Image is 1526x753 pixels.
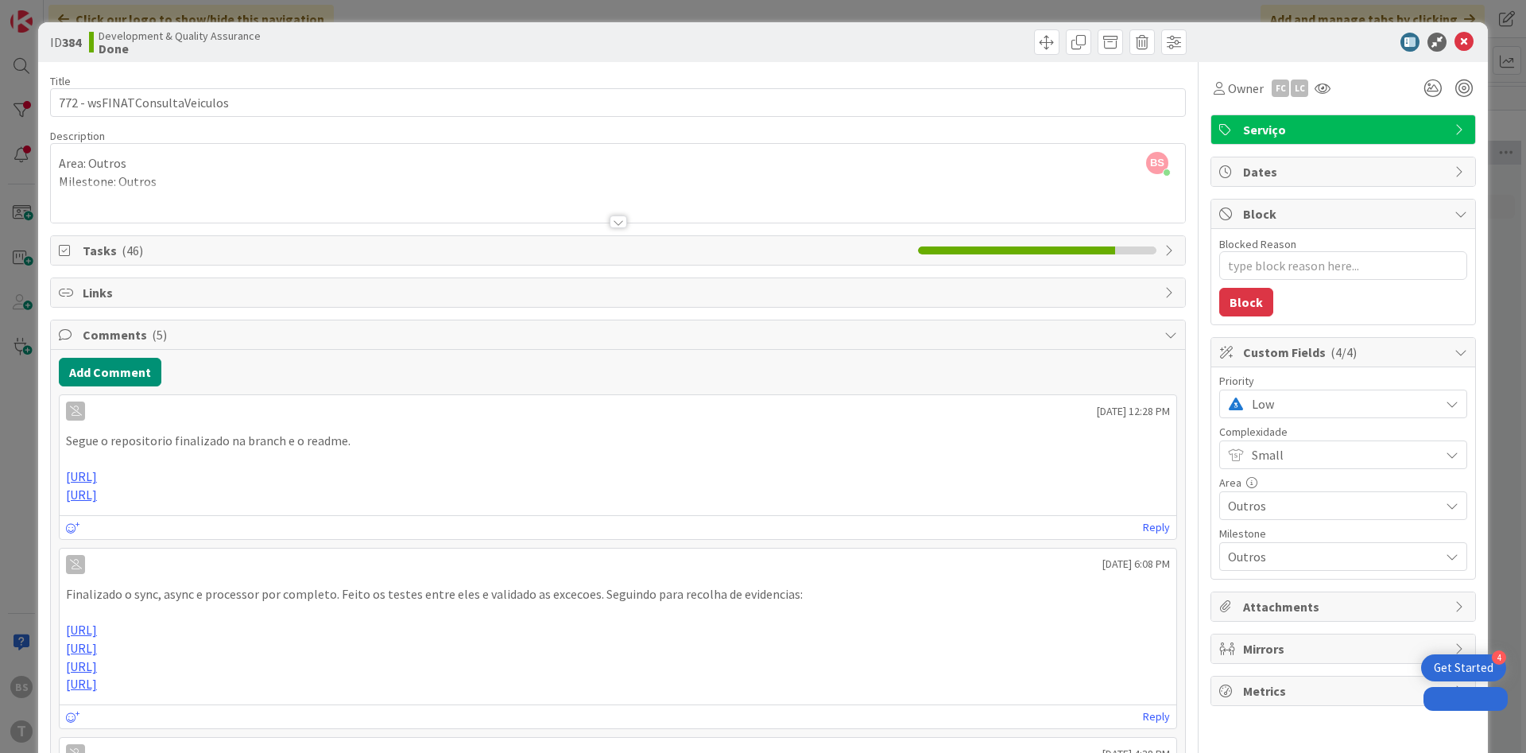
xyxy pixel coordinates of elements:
p: Segue o repositorio finalizado na branch e o readme. [66,432,1170,450]
a: Reply [1143,707,1170,727]
span: ( 4/4 ) [1330,344,1357,360]
span: Attachments [1243,597,1447,616]
a: [URL] [66,468,97,484]
p: Milestone: Outros [59,173,1177,191]
span: Small [1252,444,1431,466]
p: Finalizado o sync, async e processor por completo. Feito os testes entre eles e validado as excec... [66,585,1170,604]
span: Serviço [1243,120,1447,139]
span: Mirrors [1243,639,1447,658]
p: Area: Outros [59,154,1177,173]
span: Custom Fields [1243,343,1447,362]
span: [DATE] 12:28 PM [1097,403,1170,420]
span: ( 5 ) [152,327,167,343]
span: Tasks [83,241,910,260]
input: type card name here... [50,88,1186,117]
a: [URL] [66,658,97,674]
span: Development & Quality Assurance [99,29,261,42]
span: Comments [83,325,1156,344]
span: Owner [1228,79,1264,98]
b: 384 [62,34,81,50]
div: 4 [1492,650,1506,665]
a: [URL] [66,676,97,692]
span: [DATE] 6:08 PM [1102,556,1170,573]
span: Description [50,129,105,143]
span: Block [1243,204,1447,223]
div: Priority [1219,375,1467,386]
button: Add Comment [59,358,161,386]
label: Title [50,74,71,88]
span: Outros [1228,545,1431,568]
span: Links [83,283,1156,302]
div: FC [1272,80,1289,97]
div: LC [1291,80,1308,97]
a: Reply [1143,518,1170,538]
div: Open Get Started checklist, remaining modules: 4 [1421,654,1506,681]
div: Complexidade [1219,426,1467,437]
label: Blocked Reason [1219,237,1296,251]
a: [URL] [66,622,97,638]
span: Dates [1243,162,1447,181]
a: [URL] [66,640,97,656]
button: Block [1219,288,1273,316]
div: Area [1219,477,1467,488]
span: Outros [1228,495,1431,517]
div: Milestone [1219,528,1467,539]
span: ID [50,33,81,52]
b: Done [99,42,261,55]
div: Get Started [1434,660,1493,676]
span: Metrics [1243,681,1447,701]
span: ( 46 ) [122,243,143,258]
a: [URL] [66,487,97,503]
span: Low [1252,393,1431,415]
span: BS [1146,152,1168,174]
